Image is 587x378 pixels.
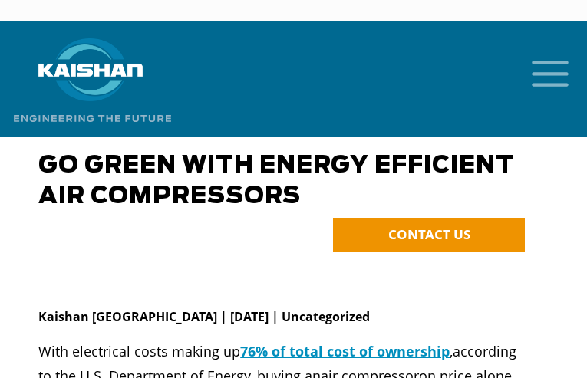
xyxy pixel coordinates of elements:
strong: Kaishan [GEOGRAPHIC_DATA] | [DATE] | Uncategorized [38,308,370,325]
img: Engineering the future [14,101,171,122]
a: CONTACT US [333,218,525,252]
a: mobile menu [526,56,552,82]
span: With electrical costs making up [38,342,240,360]
img: kaishan logo [33,38,148,101]
span: , [240,342,453,360]
a: 76% of total cost of ownership [240,342,450,360]
span: CONTACT US [388,225,470,243]
h1: Go Green with Energy Efficient Air Compressors [38,150,525,212]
